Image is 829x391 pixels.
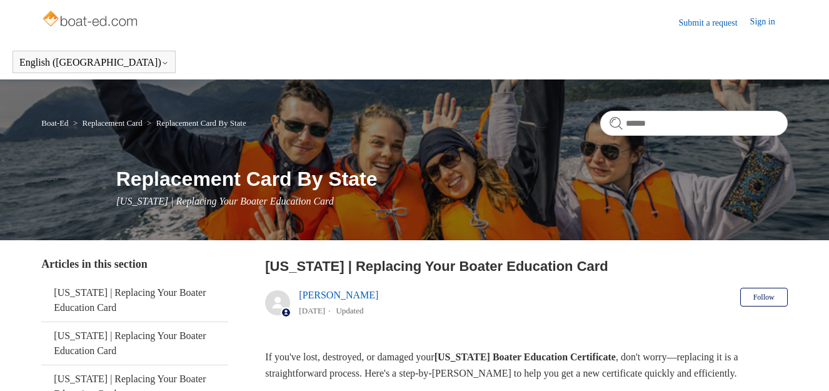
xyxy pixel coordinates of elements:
[19,57,169,68] button: English ([GEOGRAPHIC_DATA])
[299,306,325,315] time: 05/22/2024, 10:41
[679,16,750,29] a: Submit a request
[41,118,68,128] a: Boat-Ed
[435,352,616,362] strong: [US_STATE] Boater Education Certificate
[41,279,228,322] a: [US_STATE] | Replacing Your Boater Education Card
[336,306,363,315] li: Updated
[740,288,788,307] button: Follow Article
[748,349,820,382] div: Chat Support
[116,164,788,194] h1: Replacement Card By State
[82,118,142,128] a: Replacement Card
[144,118,246,128] li: Replacement Card By State
[750,15,788,30] a: Sign in
[600,111,788,136] input: Search
[41,118,71,128] li: Boat-Ed
[265,349,787,381] p: If you've lost, destroyed, or damaged your , don't worry—replacing it is a straightforward proces...
[41,322,228,365] a: [US_STATE] | Replacing Your Boater Education Card
[265,256,787,277] h2: Massachusetts | Replacing Your Boater Education Card
[299,290,378,300] a: [PERSON_NAME]
[116,196,334,206] span: [US_STATE] | Replacing Your Boater Education Card
[41,8,141,33] img: Boat-Ed Help Center home page
[71,118,144,128] li: Replacement Card
[41,258,147,270] span: Articles in this section
[156,118,246,128] a: Replacement Card By State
